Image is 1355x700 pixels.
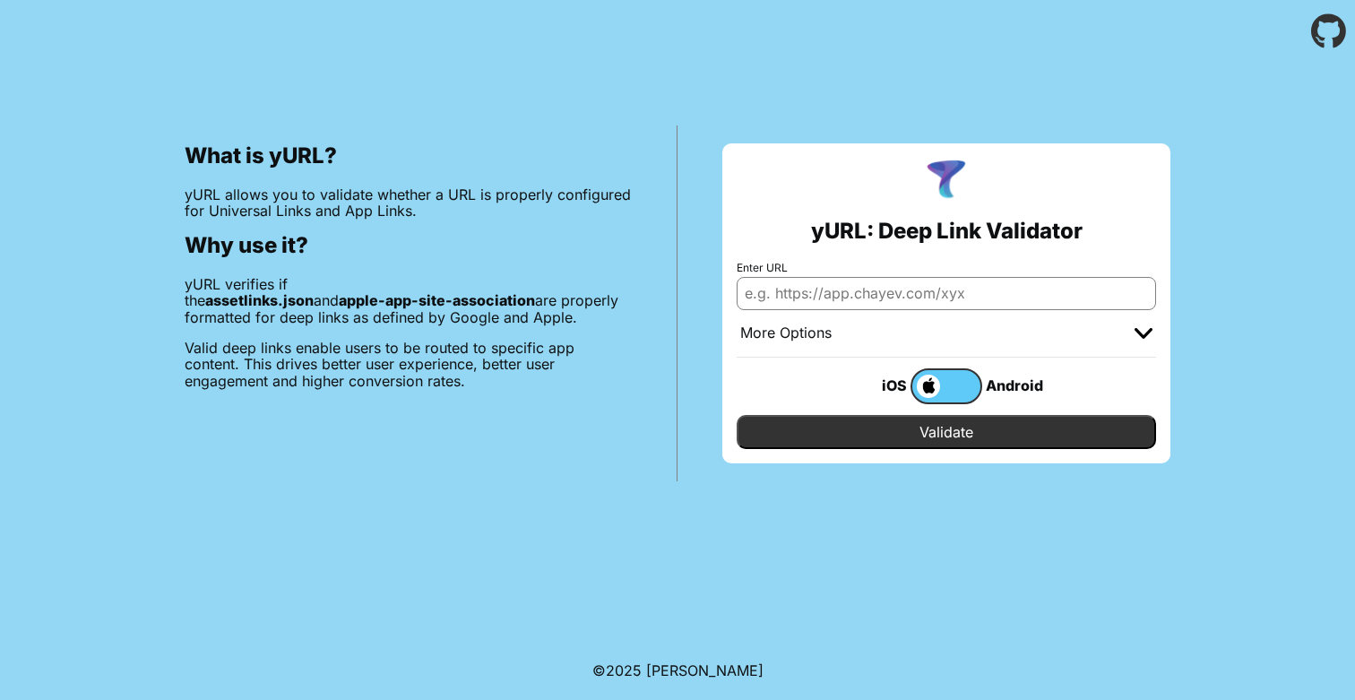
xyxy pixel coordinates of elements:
label: Enter URL [737,262,1156,274]
h2: Why use it? [185,233,632,258]
footer: © [592,641,764,700]
b: assetlinks.json [205,291,314,309]
div: More Options [740,324,832,342]
p: Valid deep links enable users to be routed to specific app content. This drives better user exper... [185,340,632,389]
img: yURL Logo [923,158,970,204]
p: yURL allows you to validate whether a URL is properly configured for Universal Links and App Links. [185,186,632,220]
input: Validate [737,415,1156,449]
div: iOS [839,374,911,397]
h2: yURL: Deep Link Validator [811,219,1083,244]
p: yURL verifies if the and are properly formatted for deep links as defined by Google and Apple. [185,276,632,325]
b: apple-app-site-association [339,291,535,309]
input: e.g. https://app.chayev.com/xyx [737,277,1156,309]
h2: What is yURL? [185,143,632,169]
a: Michael Ibragimchayev's Personal Site [646,661,764,679]
img: chevron [1135,328,1152,339]
span: 2025 [606,661,642,679]
div: Android [982,374,1054,397]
